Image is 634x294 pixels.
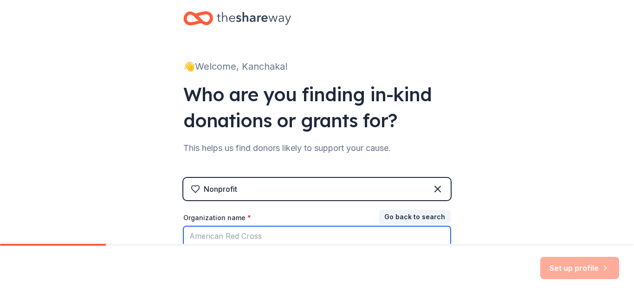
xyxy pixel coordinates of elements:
[183,226,451,246] input: American Red Cross
[204,183,237,195] div: Nonprofit
[183,59,451,74] div: 👋 Welcome, Kanchaka!
[183,141,451,156] div: This helps us find donors likely to support your cause.
[379,209,451,224] button: Go back to search
[183,213,251,222] label: Organization name
[183,81,451,133] div: Who are you finding in-kind donations or grants for?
